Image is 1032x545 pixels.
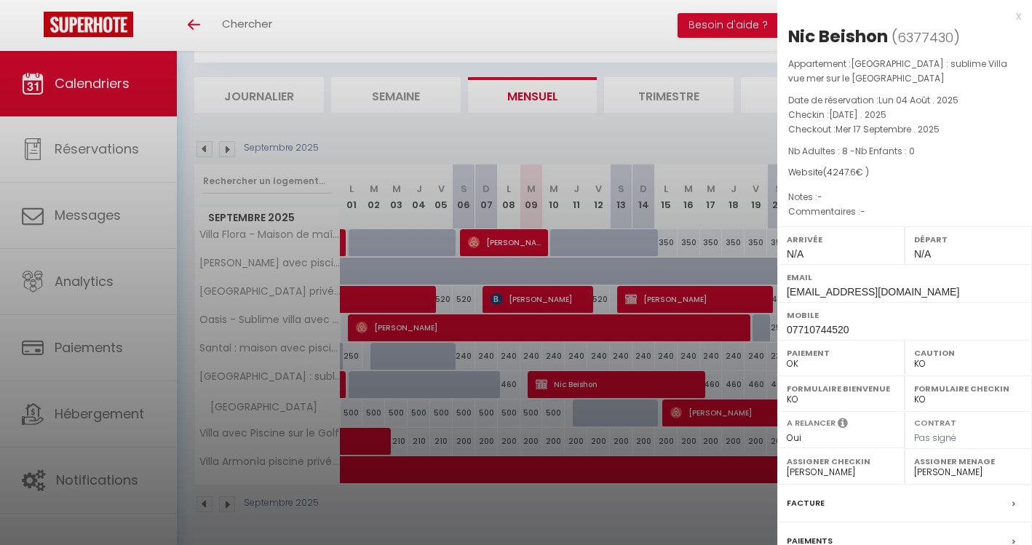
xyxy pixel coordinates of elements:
[787,346,895,360] label: Paiement
[788,166,1021,180] div: Website
[788,145,915,157] span: Nb Adultes : 8 -
[787,286,959,298] span: [EMAIL_ADDRESS][DOMAIN_NAME]
[788,93,1021,108] p: Date de réservation :
[787,232,895,247] label: Arrivée
[914,232,1023,247] label: Départ
[787,417,835,429] label: A relancer
[838,417,848,433] i: Sélectionner OUI si vous souhaiter envoyer les séquences de messages post-checkout
[787,324,849,335] span: 07710744520
[855,145,915,157] span: Nb Enfants : 0
[829,108,886,121] span: [DATE] . 2025
[817,191,822,203] span: -
[892,27,960,47] span: ( )
[787,381,895,396] label: Formulaire Bienvenue
[777,7,1021,25] div: x
[914,248,931,260] span: N/A
[787,248,803,260] span: N/A
[788,57,1007,84] span: [GEOGRAPHIC_DATA] : sublime Villa vue mer sur le [GEOGRAPHIC_DATA]
[788,122,1021,137] p: Checkout :
[878,94,958,106] span: Lun 04 Août . 2025
[860,205,865,218] span: -
[914,431,956,444] span: Pas signé
[897,28,953,47] span: 6377430
[914,346,1023,360] label: Caution
[788,190,1021,204] p: Notes :
[788,57,1021,86] p: Appartement :
[787,454,895,469] label: Assigner Checkin
[788,108,1021,122] p: Checkin :
[914,417,956,426] label: Contrat
[788,25,888,48] div: Nic Beishon
[827,166,856,178] span: 4247.6
[788,204,1021,219] p: Commentaires :
[835,123,940,135] span: Mer 17 Septembre . 2025
[787,308,1023,322] label: Mobile
[914,454,1023,469] label: Assigner Menage
[12,6,55,49] button: Ouvrir le widget de chat LiveChat
[914,381,1023,396] label: Formulaire Checkin
[823,166,869,178] span: ( € )
[787,270,1023,285] label: Email
[787,496,825,511] label: Facture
